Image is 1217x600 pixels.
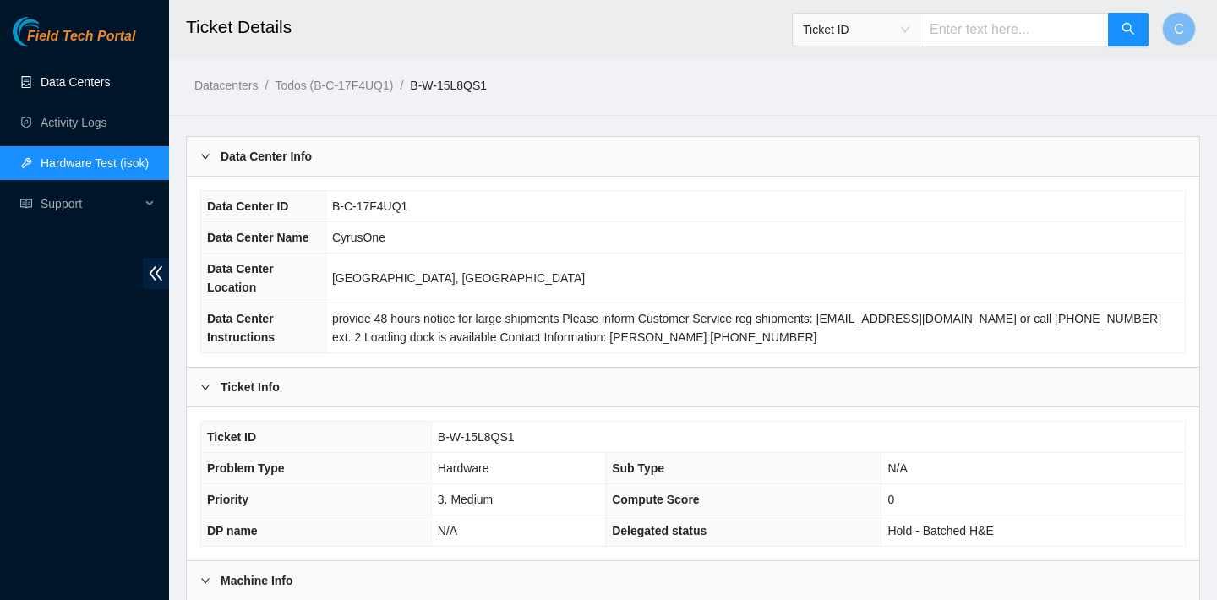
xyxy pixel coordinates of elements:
img: Akamai Technologies [13,17,85,46]
a: Todos (B-C-17F4UQ1) [275,79,393,92]
button: search [1108,13,1149,46]
a: Hardware Test (isok) [41,156,149,170]
b: Data Center Info [221,147,312,166]
a: Activity Logs [41,116,107,129]
span: search [1121,22,1135,38]
span: Data Center Instructions [207,312,275,344]
span: right [200,575,210,586]
a: B-W-15L8QS1 [410,79,487,92]
span: B-W-15L8QS1 [438,430,515,444]
span: 0 [887,493,894,506]
span: Ticket ID [207,430,256,444]
span: Support [41,187,140,221]
span: B-C-17F4UQ1 [332,199,407,213]
span: DP name [207,524,258,537]
span: [GEOGRAPHIC_DATA], [GEOGRAPHIC_DATA] [332,271,585,285]
span: / [400,79,403,92]
span: right [200,382,210,392]
span: Data Center ID [207,199,288,213]
div: Machine Info [187,561,1199,600]
a: Datacenters [194,79,258,92]
span: N/A [438,524,457,537]
span: Problem Type [207,461,285,475]
span: / [265,79,268,92]
span: Hold - Batched H&E [887,524,993,537]
span: Data Center Name [207,231,309,244]
b: Ticket Info [221,378,280,396]
a: Data Centers [41,75,110,89]
span: right [200,151,210,161]
div: Data Center Info [187,137,1199,176]
span: read [20,198,32,210]
div: Ticket Info [187,368,1199,406]
span: Data Center Location [207,262,274,294]
span: double-left [143,258,169,289]
span: CyrusOne [332,231,385,244]
b: Machine Info [221,571,293,590]
span: 3. Medium [438,493,493,506]
span: Compute Score [612,493,699,506]
span: N/A [887,461,907,475]
span: C [1174,19,1184,40]
span: Ticket ID [803,17,909,42]
span: Hardware [438,461,489,475]
span: Priority [207,493,248,506]
span: Sub Type [612,461,664,475]
span: Delegated status [612,524,707,537]
button: C [1162,12,1196,46]
span: provide 48 hours notice for large shipments Please inform Customer Service reg shipments: [EMAIL_... [332,312,1161,344]
a: Akamai TechnologiesField Tech Portal [13,30,135,52]
span: Field Tech Portal [27,29,135,45]
input: Enter text here... [920,13,1109,46]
